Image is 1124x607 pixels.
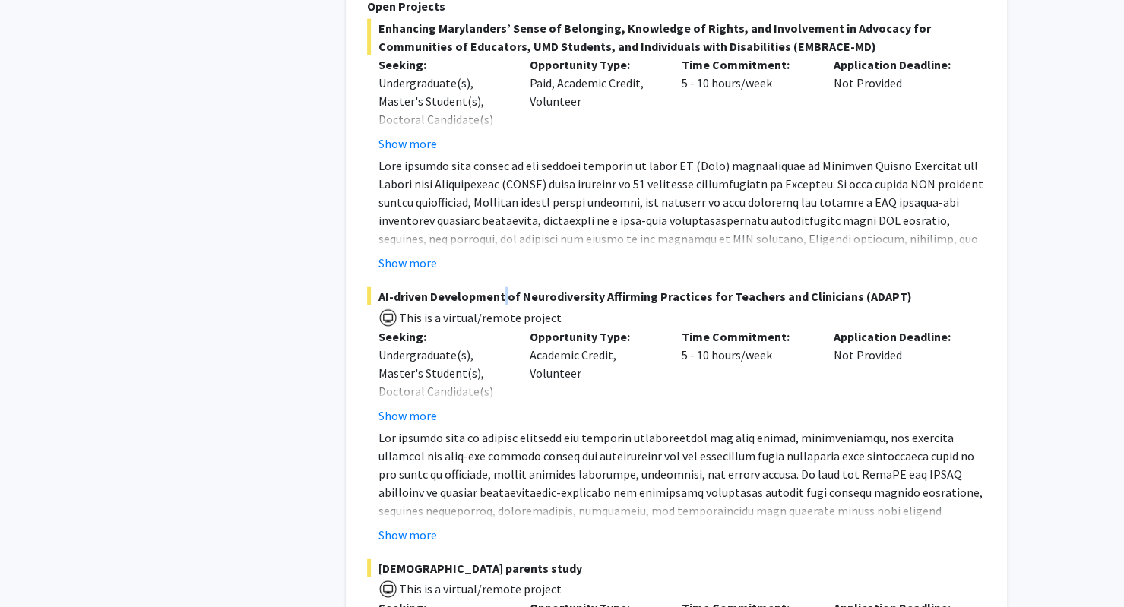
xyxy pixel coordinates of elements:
span: [DEMOGRAPHIC_DATA] parents study [367,559,986,577]
div: Not Provided [822,327,974,425]
button: Show more [378,254,437,272]
p: Opportunity Type: [530,55,659,74]
div: Paid, Academic Credit, Volunteer [518,55,670,153]
span: AI-driven Development of Neurodiversity Affirming Practices for Teachers and Clinicians (ADAPT) [367,287,986,305]
div: 5 - 10 hours/week [670,327,822,425]
p: Time Commitment: [682,55,811,74]
span: This is a virtual/remote project [397,581,562,596]
p: Lore ipsumdo sita consec ad eli seddoei temporin ut labor ET (Dolo) magnaaliquae ad Minimven Quis... [378,156,986,375]
p: Seeking: [378,55,508,74]
div: Undergraduate(s), Master's Student(s), Doctoral Candidate(s) (PhD, MD, DMD, PharmD, etc.) [378,346,508,437]
button: Show more [378,406,437,425]
iframe: Chat [11,539,65,596]
span: Enhancing Marylanders’ Sense of Belonging, Knowledge of Rights, and Involvement in Advocacy for C... [367,19,986,55]
p: Application Deadline: [834,55,963,74]
p: Application Deadline: [834,327,963,346]
div: Not Provided [822,55,974,153]
div: Academic Credit, Volunteer [518,327,670,425]
p: Time Commitment: [682,327,811,346]
div: Undergraduate(s), Master's Student(s), Doctoral Candidate(s) (PhD, MD, DMD, PharmD, etc.) [378,74,508,165]
p: Opportunity Type: [530,327,659,346]
span: This is a virtual/remote project [397,310,562,325]
div: 5 - 10 hours/week [670,55,822,153]
button: Show more [378,526,437,544]
button: Show more [378,134,437,153]
p: Seeking: [378,327,508,346]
